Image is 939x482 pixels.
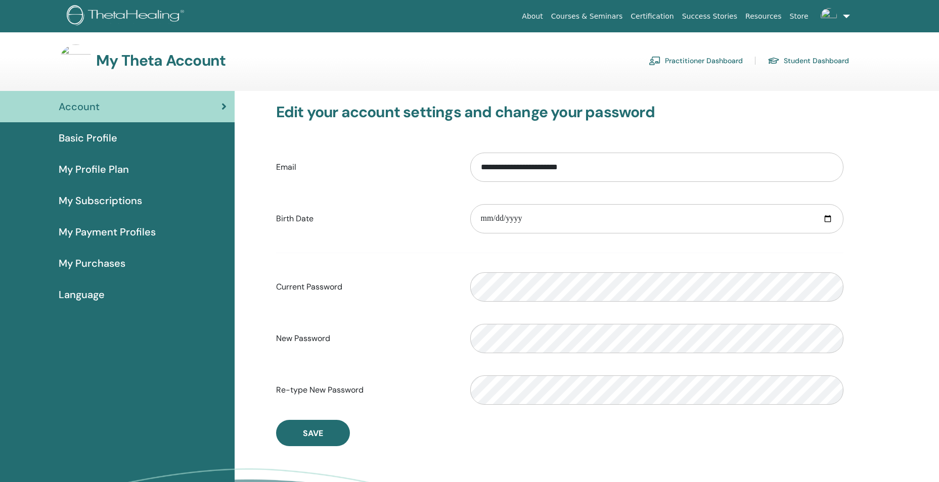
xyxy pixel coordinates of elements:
span: Basic Profile [59,130,117,146]
a: Certification [627,7,678,26]
label: Re-type New Password [269,380,463,400]
img: chalkboard-teacher.svg [649,56,661,65]
a: Resources [741,7,786,26]
span: Save [303,428,323,439]
a: Practitioner Dashboard [649,53,743,69]
img: logo.png [67,5,188,28]
span: My Subscriptions [59,193,142,208]
img: default.jpg [60,44,92,77]
h3: My Theta Account [96,52,226,70]
a: Store [786,7,813,26]
img: default.jpg [821,8,837,24]
span: Language [59,287,105,302]
span: My Purchases [59,256,125,271]
button: Save [276,420,350,446]
label: Current Password [269,277,463,297]
span: My Profile Plan [59,162,129,177]
a: Courses & Seminars [547,7,627,26]
img: graduation-cap.svg [768,57,780,65]
a: Success Stories [678,7,741,26]
label: Birth Date [269,209,463,228]
label: Email [269,158,463,177]
span: My Payment Profiles [59,224,156,239]
span: Account [59,99,100,114]
a: About [518,7,547,26]
h3: Edit your account settings and change your password [276,103,843,121]
a: Student Dashboard [768,53,849,69]
label: New Password [269,329,463,348]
